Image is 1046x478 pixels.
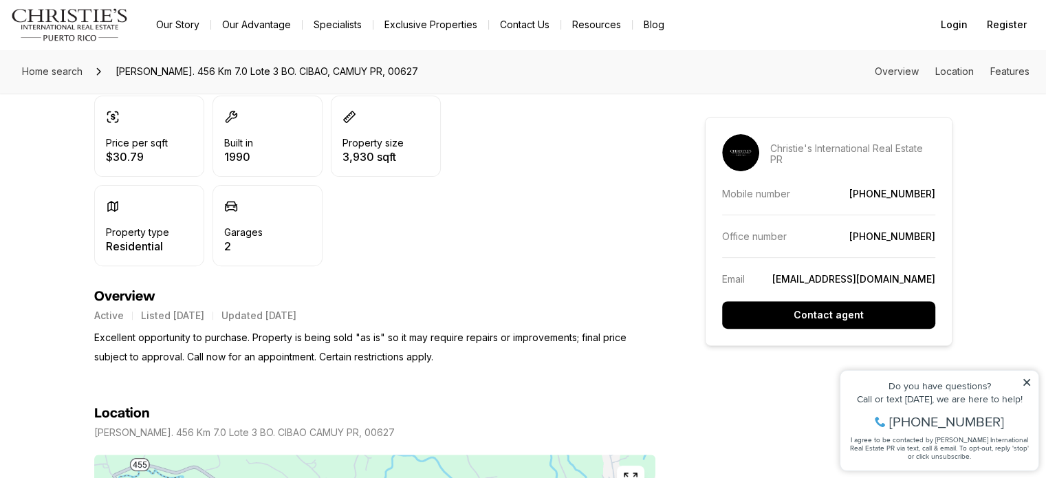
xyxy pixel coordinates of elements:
p: Property size [342,138,404,149]
button: Contact agent [722,301,935,329]
span: [PHONE_NUMBER] [56,65,171,78]
h4: Location [94,405,150,422]
button: Register [979,11,1035,39]
a: Resources [561,15,632,34]
p: Mobile number [722,188,790,199]
a: Home search [17,61,88,83]
p: 1990 [224,151,253,162]
p: Active [94,310,124,321]
a: Specialists [303,15,373,34]
p: Listed [DATE] [141,310,204,321]
a: [EMAIL_ADDRESS][DOMAIN_NAME] [772,273,935,285]
p: Price per sqft [106,138,168,149]
a: Our Advantage [211,15,302,34]
a: [PHONE_NUMBER] [849,188,935,199]
span: I agree to be contacted by [PERSON_NAME] International Real Estate PR via text, call & email. To ... [17,85,196,111]
p: Residential [106,241,169,252]
a: Skip to: Features [990,65,1029,77]
p: Updated [DATE] [221,310,296,321]
a: Blog [633,15,675,34]
span: Login [941,19,968,30]
span: [PERSON_NAME]. 456 Km 7.0 Lote 3 BO. CIBAO, CAMUY PR, 00627 [110,61,424,83]
button: Contact Us [489,15,560,34]
a: [PHONE_NUMBER] [849,230,935,242]
p: [PERSON_NAME]. 456 Km 7.0 Lote 3 BO. CIBAO CAMUY PR, 00627 [94,427,395,438]
p: Garages [224,227,263,238]
a: Our Story [145,15,210,34]
p: Contact agent [794,309,864,321]
p: Email [722,273,745,285]
span: Home search [22,65,83,77]
a: Skip to: Location [935,65,974,77]
p: $30.79 [106,151,168,162]
p: 3,930 sqft [342,151,404,162]
div: Call or text [DATE], we are here to help! [14,44,199,54]
nav: Page section menu [875,66,1029,77]
a: Skip to: Overview [875,65,919,77]
div: Do you have questions? [14,31,199,41]
a: Exclusive Properties [373,15,488,34]
p: Built in [224,138,253,149]
p: Christie's International Real Estate PR [770,143,935,165]
img: logo [11,8,129,41]
p: Property type [106,227,169,238]
h4: Overview [94,288,655,305]
p: Excellent opportunity to purchase. Property is being sold "as is" so it may require repairs or im... [94,328,655,367]
p: Office number [722,230,787,242]
button: Login [933,11,976,39]
p: 2 [224,241,263,252]
span: Register [987,19,1027,30]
